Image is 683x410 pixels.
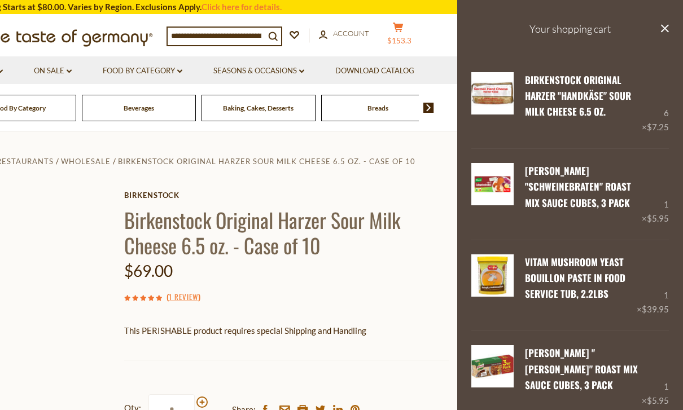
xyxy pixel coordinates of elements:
button: $153.3 [381,22,415,50]
a: Wholesale [61,157,111,166]
a: Birkenstock Original Harzer Sour Milk Cheese 6.5 oz. - Case of 10 [118,157,415,166]
li: We will ship this product in heat-protective packaging and ice. [135,346,449,360]
a: Account [319,28,369,40]
div: 1 × [642,163,669,226]
a: Baking, Cakes, Desserts [223,104,294,112]
a: Vitam Mushroom Yeast Bouillon Paste in Food Service Tub, 2.2lbs [471,254,514,317]
span: ( ) [167,291,200,302]
a: Download Catalog [335,65,414,77]
a: Birkenstock Original Harzer "Handkäse" Sour Milk Cheese 6.5 oz. [525,73,631,119]
img: Birkenstock Original Harzer Sour Milk Cheese [471,72,514,114]
img: next arrow [423,103,434,113]
a: Knorr "Schweinebraten" Roast Mix Sauce Cubes [471,163,514,226]
a: On Sale [34,65,72,77]
p: This PERISHABLE product requires special Shipping and Handling [124,324,449,338]
h1: Birkenstock Original Harzer Sour Milk Cheese 6.5 oz. - Case of 10 [124,207,449,258]
a: Beverages [124,104,154,112]
img: Knorr "Schweinebraten" Roast Mix Sauce Cubes [471,163,514,205]
a: [PERSON_NAME] "Schweinebraten" Roast Mix Sauce Cubes, 3 pack [525,164,631,210]
span: $153.3 [387,36,411,45]
a: Birkenstock [124,191,449,200]
a: Vitam Mushroom Yeast Bouillon Paste in Food Service Tub, 2.2lbs [525,255,625,301]
div: 1 × [637,254,669,317]
span: Account [333,29,369,38]
img: Knorr "Braten" Roast Mix Sauce Cubes, 3 pack [471,345,514,387]
span: $7.25 [647,122,669,132]
a: Seasons & Occasions [213,65,304,77]
a: 1 Review [169,291,198,303]
a: [PERSON_NAME] "[PERSON_NAME]" Roast Mix Sauce Cubes, 3 pack [525,346,638,392]
a: Birkenstock Original Harzer Sour Milk Cheese [471,72,514,135]
a: Food By Category [103,65,182,77]
div: 6 × [642,72,669,135]
div: 1 × [642,345,669,408]
img: Vitam Mushroom Yeast Bouillon Paste in Food Service Tub, 2.2lbs [471,254,514,297]
a: Breads [367,104,388,112]
a: Click here for details. [202,2,282,12]
span: $5.95 [647,395,669,405]
a: Knorr "Braten" Roast Mix Sauce Cubes, 3 pack [471,345,514,408]
span: $5.95 [647,213,669,223]
span: $69.00 [124,261,173,280]
span: $39.95 [642,304,669,314]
